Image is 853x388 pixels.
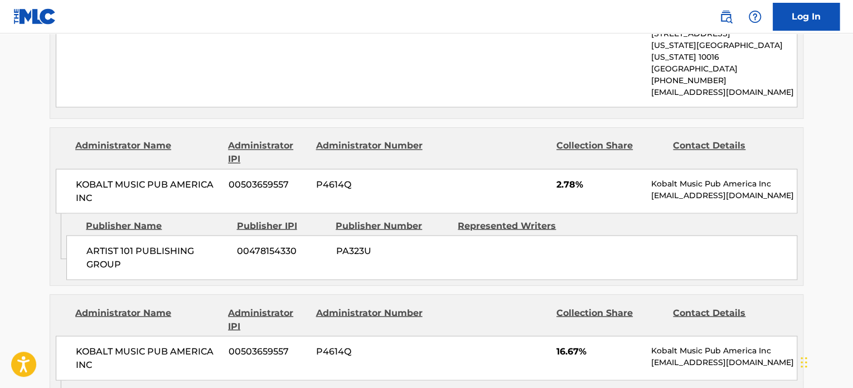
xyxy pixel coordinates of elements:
span: 00503659557 [229,178,308,191]
span: KOBALT MUSIC PUB AMERICA INC [76,344,220,371]
span: P4614Q [316,344,424,358]
img: MLC Logo [13,8,56,25]
div: Publisher Number [336,219,449,232]
div: Publisher Name [86,219,228,232]
span: ARTIST 101 PUBLISHING GROUP [86,244,229,271]
p: Kobalt Music Pub America Inc [651,344,797,356]
p: [EMAIL_ADDRESS][DOMAIN_NAME] [651,87,797,98]
div: Administrator IPI [228,306,307,333]
div: Drag [801,346,807,379]
div: Contact Details [673,306,781,333]
p: [STREET_ADDRESS] [651,28,797,40]
p: [PHONE_NUMBER] [651,75,797,87]
div: Help [744,6,766,28]
a: Public Search [715,6,737,28]
div: Contact Details [673,139,781,166]
div: Administrator Number [316,306,424,333]
p: Kobalt Music Pub America Inc [651,178,797,189]
img: search [719,10,733,23]
span: KOBALT MUSIC PUB AMERICA INC [76,178,220,204]
p: [GEOGRAPHIC_DATA] [651,63,797,75]
p: [EMAIL_ADDRESS][DOMAIN_NAME] [651,189,797,201]
p: [US_STATE][GEOGRAPHIC_DATA][US_STATE] 10016 [651,40,797,63]
a: Log In [773,3,840,31]
p: [EMAIL_ADDRESS][DOMAIN_NAME] [651,356,797,368]
div: Publisher IPI [236,219,327,232]
span: 00503659557 [229,344,308,358]
span: 2.78% [556,178,643,191]
span: P4614Q [316,178,424,191]
div: Collection Share [556,139,665,166]
div: Administrator Number [316,139,424,166]
div: Administrator IPI [228,139,307,166]
span: 16.67% [556,344,643,358]
span: 00478154330 [237,244,327,257]
div: Represented Writers [458,219,571,232]
div: Administrator Name [75,306,220,333]
span: PA323U [336,244,449,257]
iframe: Chat Widget [797,334,853,388]
div: Collection Share [556,306,665,333]
img: help [748,10,762,23]
div: Administrator Name [75,139,220,166]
